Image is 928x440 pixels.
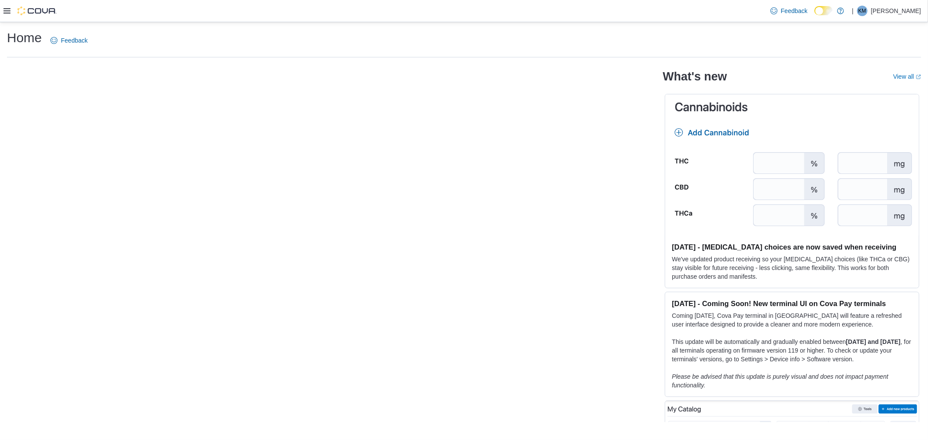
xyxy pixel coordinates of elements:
[846,338,901,345] strong: [DATE] and [DATE]
[47,32,91,49] a: Feedback
[672,255,912,281] p: We've updated product receiving so your [MEDICAL_DATA] choices (like THCa or CBG) stay visible fo...
[672,243,912,251] h3: [DATE] - [MEDICAL_DATA] choices are now saved when receiving
[814,6,833,15] input: Dark Mode
[672,299,912,308] h3: [DATE] - Coming Soon! New terminal UI on Cova Pay terminals
[672,311,912,329] p: Coming [DATE], Cova Pay terminal in [GEOGRAPHIC_DATA] will feature a refreshed user interface des...
[61,36,87,45] span: Feedback
[672,373,888,389] em: Please be advised that this update is purely visual and does not impact payment functionality.
[7,29,42,47] h1: Home
[672,337,912,363] p: This update will be automatically and gradually enabled between , for all terminals operating on ...
[663,70,727,83] h2: What's new
[858,6,866,16] span: KM
[857,6,868,16] div: Kyle Murphy
[893,73,921,80] a: View allExternal link
[852,6,854,16] p: |
[767,2,811,20] a: Feedback
[871,6,921,16] p: [PERSON_NAME]
[781,7,807,15] span: Feedback
[916,74,921,80] svg: External link
[17,7,57,15] img: Cova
